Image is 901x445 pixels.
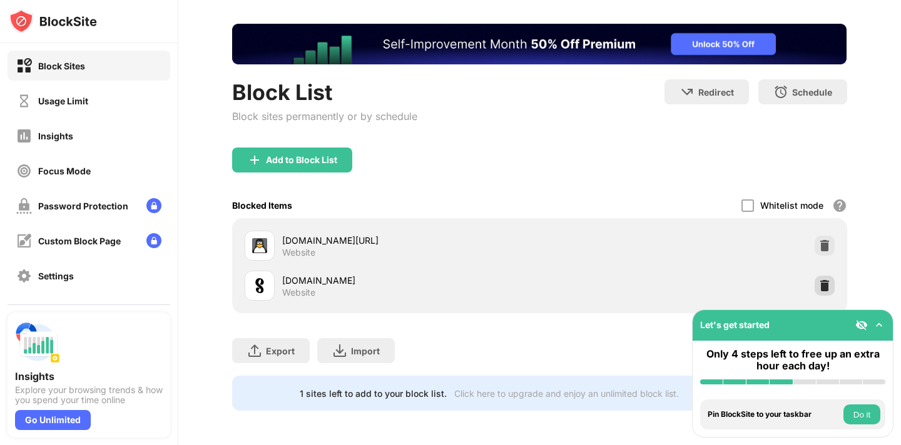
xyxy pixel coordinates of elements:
[454,388,679,399] div: Click here to upgrade and enjoy an unlimited block list.
[38,236,121,246] div: Custom Block Page
[16,93,32,109] img: time-usage-off.svg
[300,388,447,399] div: 1 sites left to add to your block list.
[38,271,74,281] div: Settings
[282,287,315,298] div: Website
[708,410,840,419] div: Pin BlockSite to your taskbar
[38,131,73,141] div: Insights
[9,9,97,34] img: logo-blocksite.svg
[16,163,32,179] img: focus-off.svg
[855,319,868,331] img: eye-not-visible.svg
[146,198,161,213] img: lock-menu.svg
[15,370,163,382] div: Insights
[15,385,163,405] div: Explore your browsing trends & how you spend your time online
[700,348,885,372] div: Only 4 steps left to free up an extra hour each day!
[232,110,417,122] div: Block sites permanently or by schedule
[282,234,539,247] div: [DOMAIN_NAME][URL]
[232,200,292,211] div: Blocked Items
[700,319,770,330] div: Let's get started
[266,346,295,356] div: Export
[16,198,32,214] img: password-protection-off.svg
[38,61,85,71] div: Block Sites
[16,303,32,319] img: about-off.svg
[38,201,128,211] div: Password Protection
[282,274,539,287] div: [DOMAIN_NAME]
[232,79,417,105] div: Block List
[792,87,832,97] div: Schedule
[16,58,32,74] img: block-on.svg
[16,268,32,284] img: settings-off.svg
[232,24,847,64] iframe: Banner
[146,233,161,248] img: lock-menu.svg
[16,128,32,144] img: insights-off.svg
[351,346,380,356] div: Import
[38,166,91,176] div: Focus Mode
[38,96,88,106] div: Usage Limit
[15,410,91,430] div: Go Unlimited
[252,278,267,293] img: favicons
[843,404,880,424] button: Do it
[698,87,734,97] div: Redirect
[15,320,60,365] img: push-insights.svg
[266,155,337,165] div: Add to Block List
[282,247,315,258] div: Website
[16,233,32,249] img: customize-block-page-off.svg
[760,200,823,211] div: Whitelist mode
[873,319,885,331] img: omni-setup-toggle.svg
[252,238,267,253] img: favicons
